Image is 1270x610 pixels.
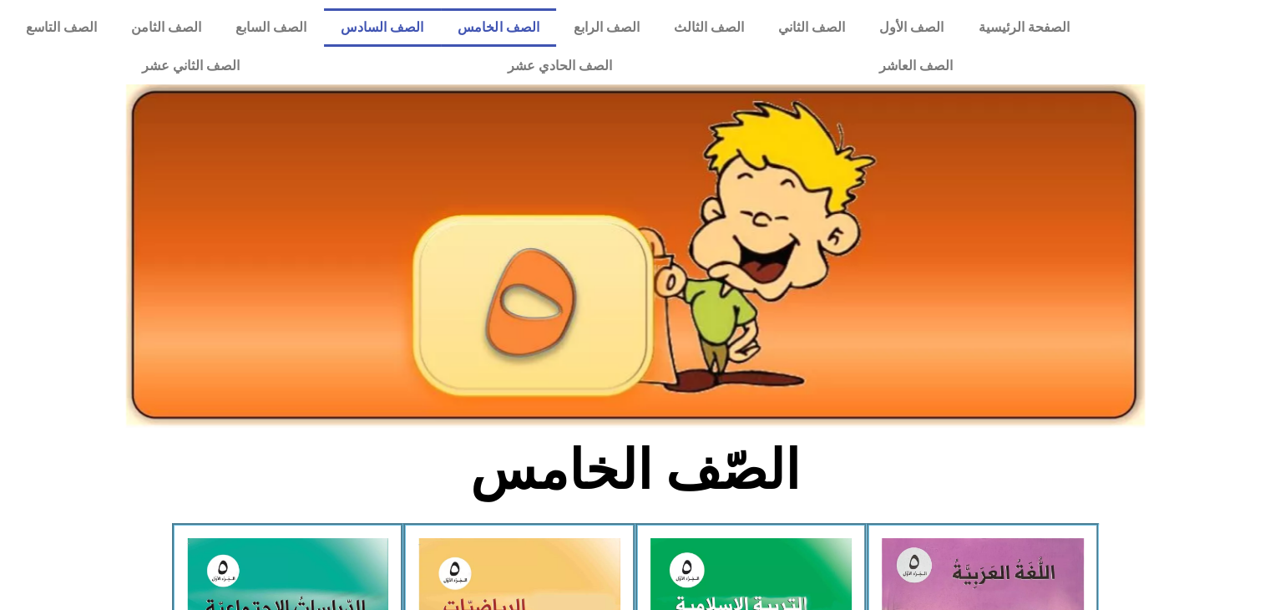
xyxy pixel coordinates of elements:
[656,8,761,47] a: الصف الثالث
[761,8,862,47] a: الصف الثاني
[556,8,656,47] a: الصف الرابع
[863,8,961,47] a: الصف الأول
[373,47,745,85] a: الصف الحادي عشر
[746,47,1086,85] a: الصف العاشر
[359,438,911,503] h2: الصّف الخامس
[8,47,373,85] a: الصف الثاني عشر
[961,8,1086,47] a: الصفحة الرئيسية
[114,8,218,47] a: الصف الثامن
[441,8,556,47] a: الصف الخامس
[218,8,323,47] a: الصف السابع
[324,8,441,47] a: الصف السادس
[8,8,114,47] a: الصف التاسع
